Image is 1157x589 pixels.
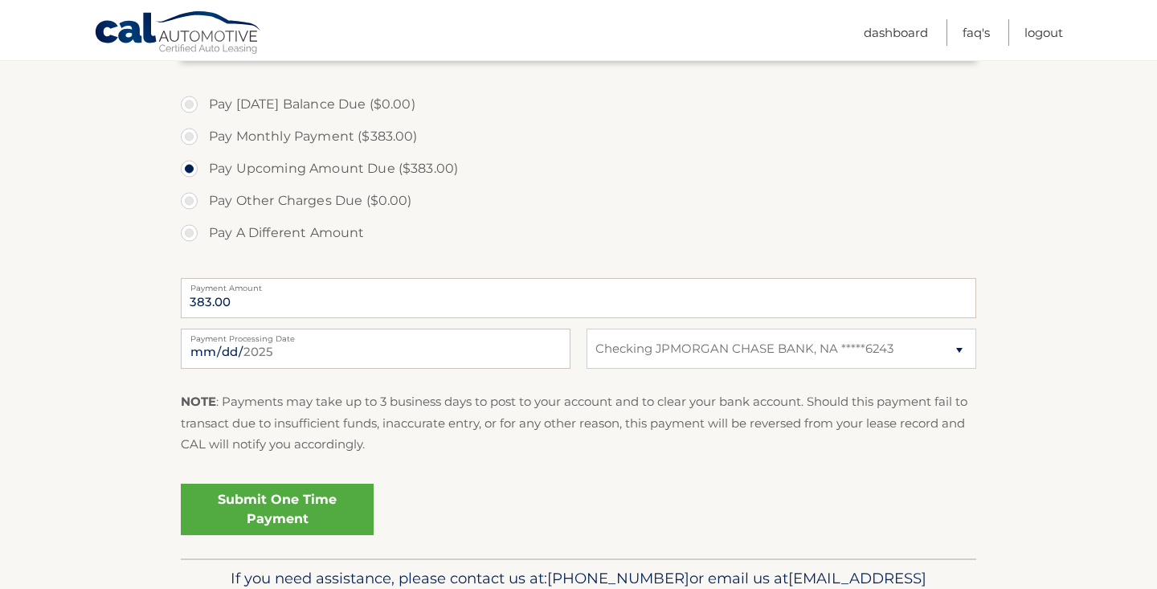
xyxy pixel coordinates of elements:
[181,217,976,249] label: Pay A Different Amount
[864,19,928,46] a: Dashboard
[181,278,976,318] input: Payment Amount
[181,329,570,369] input: Payment Date
[963,19,990,46] a: FAQ's
[181,329,570,342] label: Payment Processing Date
[181,394,216,409] strong: NOTE
[94,10,263,57] a: Cal Automotive
[181,484,374,535] a: Submit One Time Payment
[547,569,689,587] span: [PHONE_NUMBER]
[181,391,976,455] p: : Payments may take up to 3 business days to post to your account and to clear your bank account....
[181,185,976,217] label: Pay Other Charges Due ($0.00)
[181,153,976,185] label: Pay Upcoming Amount Due ($383.00)
[181,88,976,121] label: Pay [DATE] Balance Due ($0.00)
[1024,19,1063,46] a: Logout
[181,278,976,291] label: Payment Amount
[181,121,976,153] label: Pay Monthly Payment ($383.00)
